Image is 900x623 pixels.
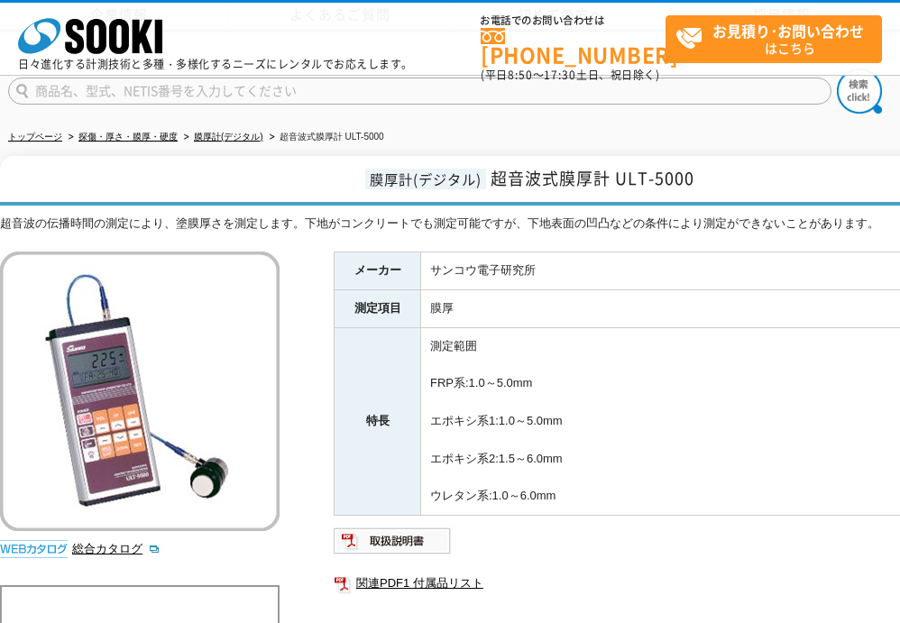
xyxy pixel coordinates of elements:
[8,78,831,105] input: 商品名、型式、NETIS番号を入力してください
[18,59,413,69] p: 日々進化する計測技術と多種・多様化するニーズにレンタルでお応えします。
[194,132,263,142] a: 膜厚計(デジタル)
[266,128,384,147] li: 超音波式膜厚計 ULT-5000
[481,28,666,65] a: [PHONE_NUMBER]
[481,67,659,83] span: (平日 ～ 土日、祝日除く)
[72,542,161,555] a: 総合カタログ
[334,527,452,555] img: 取扱説明書
[666,15,882,63] a: お見積り･お問い合わせはこちら
[481,15,666,26] span: お電話でのお問い合わせは
[365,169,486,189] span: 膜厚計(デジタル)
[508,67,533,83] span: 8:50
[8,132,62,142] a: トップページ
[837,69,882,114] img: btn_search.png
[544,67,576,83] span: 17:30
[675,16,881,61] span: はこちら
[712,20,864,41] strong: お見積り･お問い合わせ
[335,327,421,515] th: 特長
[334,538,452,552] a: 取扱説明書
[335,252,421,290] th: メーカー
[335,289,421,327] th: 測定項目
[491,166,694,190] span: 超音波式膜厚計 ULT-5000
[78,132,178,142] a: 探傷・厚さ・膜厚・硬度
